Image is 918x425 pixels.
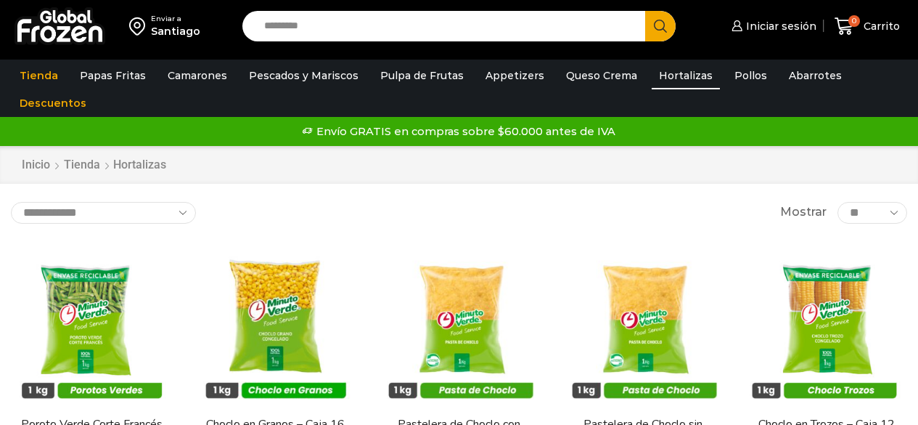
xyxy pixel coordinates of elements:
[782,62,849,89] a: Abarrotes
[645,11,676,41] button: Search button
[780,204,827,221] span: Mostrar
[21,157,51,174] a: Inicio
[21,157,166,174] nav: Breadcrumb
[860,19,900,33] span: Carrito
[831,9,903,44] a: 0 Carrito
[151,24,200,39] div: Santiago
[742,19,816,33] span: Iniciar sesión
[160,62,234,89] a: Camarones
[73,62,153,89] a: Papas Fritas
[151,14,200,24] div: Enviar a
[727,62,774,89] a: Pollos
[728,12,816,41] a: Iniciar sesión
[559,62,644,89] a: Queso Crema
[11,202,196,224] select: Pedido de la tienda
[63,157,101,174] a: Tienda
[848,15,860,27] span: 0
[652,62,720,89] a: Hortalizas
[113,158,166,171] h1: Hortalizas
[242,62,366,89] a: Pescados y Mariscos
[478,62,552,89] a: Appetizers
[373,62,471,89] a: Pulpa de Frutas
[12,62,65,89] a: Tienda
[129,14,151,39] img: address-field-icon.svg
[12,89,94,117] a: Descuentos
